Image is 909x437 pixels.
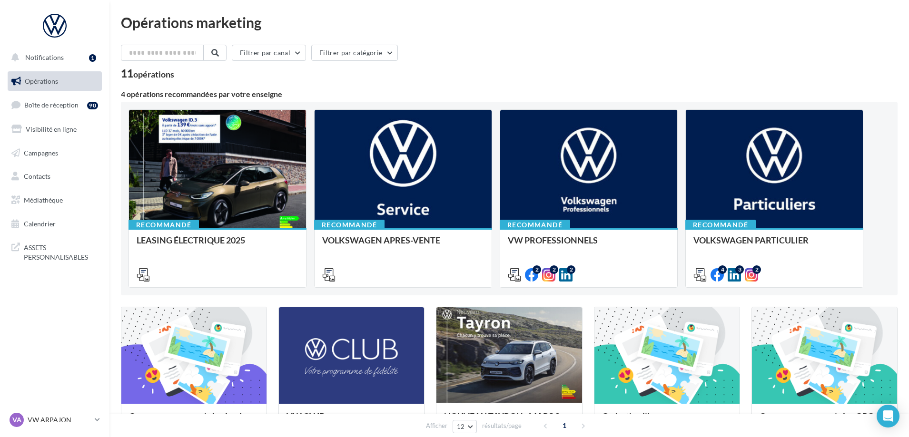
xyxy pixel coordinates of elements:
div: VW PROFESSIONNELS [508,235,670,254]
div: Recommandé [685,220,756,230]
span: VA [12,415,21,425]
button: Filtrer par catégorie [311,45,398,61]
p: VW ARPAJON [28,415,91,425]
div: VOLKSWAGEN APRES-VENTE [322,235,484,254]
button: Notifications 1 [6,48,100,68]
div: Opérations marketing [121,15,898,29]
button: 12 [453,420,477,433]
div: VOLKSWAGEN PARTICULIER [693,235,855,254]
div: NOUVEAU TAYRON - MARS 2025 [444,411,574,430]
a: Visibilité en ligne [6,119,104,139]
span: Contacts [24,172,50,180]
button: Filtrer par canal [232,45,306,61]
div: opérations [133,70,174,78]
span: ASSETS PERSONNALISABLES [24,241,98,262]
span: Boîte de réception [24,101,79,109]
div: Opération libre [602,411,732,430]
a: ASSETS PERSONNALISABLES [6,237,104,265]
div: 3 [735,265,744,274]
a: Opérations [6,71,104,91]
div: 4 opérations recommandées par votre enseigne [121,90,898,98]
div: Recommandé [128,220,199,230]
div: 2 [567,265,575,274]
a: Calendrier [6,214,104,234]
a: Médiathèque [6,190,104,210]
a: VA VW ARPAJON [8,411,102,429]
span: Notifications [25,53,64,61]
span: Opérations [25,77,58,85]
div: 2 [550,265,558,274]
a: Boîte de réception90 [6,95,104,115]
span: Afficher [426,421,447,430]
a: Contacts [6,166,104,186]
div: LEASING ÉLECTRIQUE 2025 [137,235,298,254]
a: Campagnes [6,143,104,163]
span: 12 [457,423,465,430]
div: Recommandé [500,220,570,230]
div: VW CLUB [287,411,416,430]
div: Recommandé [314,220,385,230]
div: 11 [121,68,174,79]
div: 4 [718,265,727,274]
span: Médiathèque [24,196,63,204]
span: Calendrier [24,220,56,228]
span: Visibilité en ligne [26,125,77,133]
div: 1 [89,54,96,62]
div: 2 [752,265,761,274]
span: résultats/page [482,421,522,430]
div: 2 [533,265,541,274]
span: 1 [557,418,572,433]
div: Campagnes sponsorisées Les Instants VW Octobre [129,411,259,430]
span: Campagnes [24,148,58,156]
div: 90 [87,102,98,109]
div: Open Intercom Messenger [877,405,899,427]
div: Campagnes sponsorisées OPO [760,411,889,430]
